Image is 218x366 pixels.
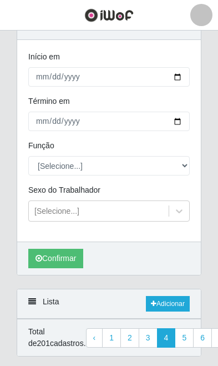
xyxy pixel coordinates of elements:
[28,96,70,107] label: Término em
[28,51,60,63] label: Início em
[28,67,190,87] input: 00/00/0000
[28,249,83,268] button: Confirmar
[157,328,176,348] a: 4
[17,289,201,319] div: Lista
[139,328,158,348] a: 3
[28,112,190,131] input: 00/00/0000
[102,328,121,348] a: 1
[193,328,212,348] a: 6
[28,140,54,152] label: Função
[34,205,79,217] div: [Selecione...]
[86,328,103,348] a: Previous
[93,333,96,342] span: ‹
[175,328,194,348] a: 5
[84,8,134,22] img: CoreUI Logo
[28,326,86,349] p: Total de 201 cadastros.
[28,184,100,196] label: Sexo do Trabalhador
[120,328,139,348] a: 2
[146,296,190,312] a: Adicionar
